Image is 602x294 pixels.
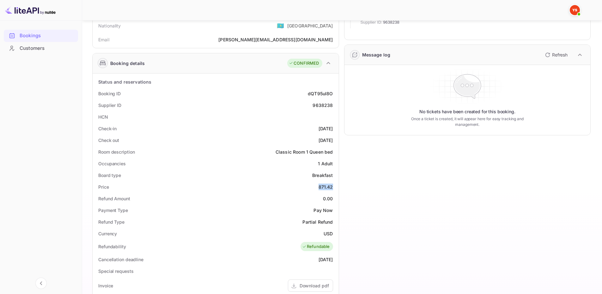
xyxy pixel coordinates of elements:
div: Check-in [98,125,117,132]
div: Currency [98,230,117,237]
div: [GEOGRAPHIC_DATA] [287,22,333,29]
p: Once a ticket is created, it will appear here for easy tracking and management. [401,116,533,127]
div: Pay Now [313,207,333,214]
div: Board type [98,172,121,179]
div: Booking details [110,60,145,67]
div: Refundable [302,244,330,250]
div: Message log [362,51,391,58]
div: Customers [4,42,78,55]
div: USD [324,230,333,237]
div: dQT95ul8O [308,90,333,97]
div: Classic Room 1 Queen bed [276,149,333,155]
div: Breakfast [312,172,333,179]
div: Bookings [4,30,78,42]
div: Booking ID [98,90,121,97]
button: Refresh [541,50,570,60]
div: Partial Refund [302,219,333,225]
div: Room description [98,149,135,155]
a: Bookings [4,30,78,41]
div: 0.00 [323,195,333,202]
div: 871.42 [319,184,333,190]
div: Special requests [98,268,133,274]
div: [DATE] [319,256,333,263]
a: Customers [4,42,78,54]
span: 9638238 [383,19,399,26]
div: Refundability [98,243,126,250]
img: Yandex Support [570,5,580,15]
div: CONFIRMED [289,60,319,67]
div: Price [98,184,109,190]
div: 1 Adult [318,160,333,167]
button: Collapse navigation [35,278,47,289]
div: Invoice [98,282,113,289]
div: [DATE] [319,137,333,144]
div: Payment Type [98,207,128,214]
div: Email [98,36,109,43]
p: Refresh [552,51,568,58]
div: Refund Type [98,219,125,225]
div: Bookings [20,32,75,39]
div: Occupancies [98,160,126,167]
div: Download pdf [300,282,329,289]
div: [DATE] [319,125,333,132]
div: Status and reservations [98,79,151,85]
div: Supplier ID [98,102,121,109]
div: HCN [98,114,108,120]
div: Nationality [98,22,121,29]
span: Supplier ID: [361,19,383,26]
span: United States [277,20,284,31]
img: LiteAPI logo [5,5,56,15]
div: Check out [98,137,119,144]
div: [PERSON_NAME][EMAIL_ADDRESS][DOMAIN_NAME] [218,36,333,43]
div: Cancellation deadline [98,256,143,263]
p: No tickets have been created for this booking. [419,109,515,115]
div: Customers [20,45,75,52]
div: Refund Amount [98,195,130,202]
div: 9638238 [313,102,333,109]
